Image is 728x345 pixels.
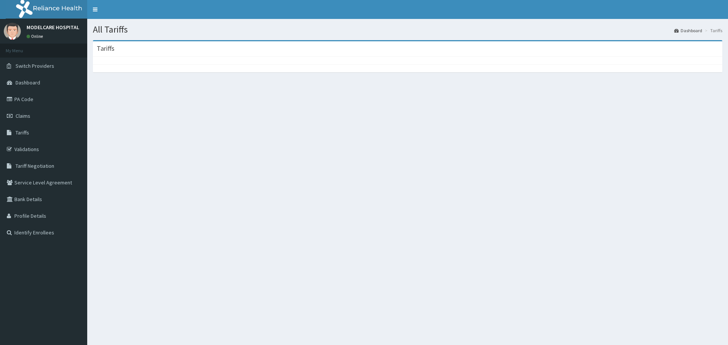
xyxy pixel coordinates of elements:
[16,79,40,86] span: Dashboard
[27,34,45,39] a: Online
[16,162,54,169] span: Tariff Negotiation
[97,45,115,52] h3: Tariffs
[93,25,722,34] h1: All Tariffs
[4,23,21,40] img: User Image
[703,27,722,34] li: Tariffs
[674,27,702,34] a: Dashboard
[16,129,29,136] span: Tariffs
[16,112,30,119] span: Claims
[16,62,54,69] span: Switch Providers
[27,25,79,30] p: MODELCARE HOSPITAL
